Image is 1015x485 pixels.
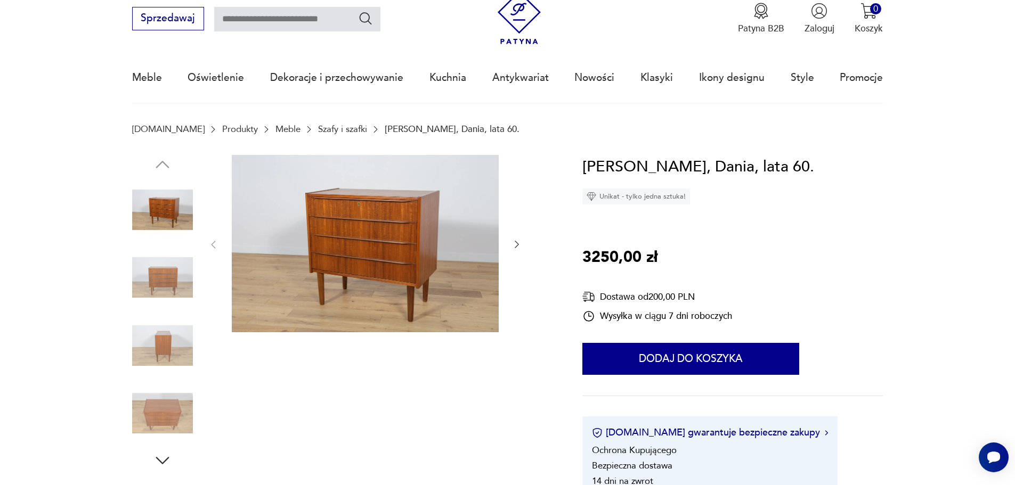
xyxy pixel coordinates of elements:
h1: [PERSON_NAME], Dania, lata 60. [582,155,814,179]
div: Unikat - tylko jedna sztuka! [582,188,690,204]
button: Zaloguj [805,3,834,35]
p: 3250,00 zł [582,245,657,270]
p: Patyna B2B [738,22,784,35]
button: Patyna B2B [738,3,784,35]
a: Meble [132,53,162,102]
button: 0Koszyk [855,3,883,35]
img: Ikonka użytkownika [811,3,827,19]
div: Dostawa od 200,00 PLN [582,290,732,303]
img: Ikona certyfikatu [592,428,603,438]
p: [PERSON_NAME], Dania, lata 60. [385,124,519,134]
a: Klasyki [640,53,673,102]
img: Ikona dostawy [582,290,595,303]
a: Dekoracje i przechowywanie [270,53,403,102]
a: Kuchnia [429,53,466,102]
p: Zaloguj [805,22,834,35]
a: Nowości [574,53,614,102]
a: Style [791,53,814,102]
a: Produkty [222,124,258,134]
a: Ikona medaluPatyna B2B [738,3,784,35]
img: Zdjęcie produktu Komoda, Dania, lata 60. [132,247,193,308]
img: Zdjęcie produktu Komoda, Dania, lata 60. [232,155,499,333]
div: Wysyłka w ciągu 7 dni roboczych [582,310,732,323]
img: Ikona medalu [753,3,769,19]
a: Sprzedawaj [132,15,204,23]
a: Antykwariat [492,53,549,102]
a: Oświetlenie [188,53,244,102]
div: 0 [870,3,881,14]
img: Zdjęcie produktu Komoda, Dania, lata 60. [132,315,193,376]
button: Szukaj [358,11,373,26]
a: Meble [275,124,301,134]
p: Koszyk [855,22,883,35]
a: Ikony designu [699,53,765,102]
a: Szafy i szafki [318,124,367,134]
img: Ikona koszyka [860,3,877,19]
img: Zdjęcie produktu Komoda, Dania, lata 60. [132,179,193,240]
iframe: Smartsupp widget button [979,442,1009,472]
button: Dodaj do koszyka [582,343,799,375]
a: [DOMAIN_NAME] [132,124,205,134]
li: Ochrona Kupującego [592,444,677,456]
li: Bezpieczna dostawa [592,459,672,472]
button: Sprzedawaj [132,7,204,30]
img: Ikona diamentu [587,192,596,201]
a: Promocje [840,53,883,102]
img: Ikona strzałki w prawo [825,430,828,435]
button: [DOMAIN_NAME] gwarantuje bezpieczne zakupy [592,426,828,439]
img: Zdjęcie produktu Komoda, Dania, lata 60. [132,383,193,443]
